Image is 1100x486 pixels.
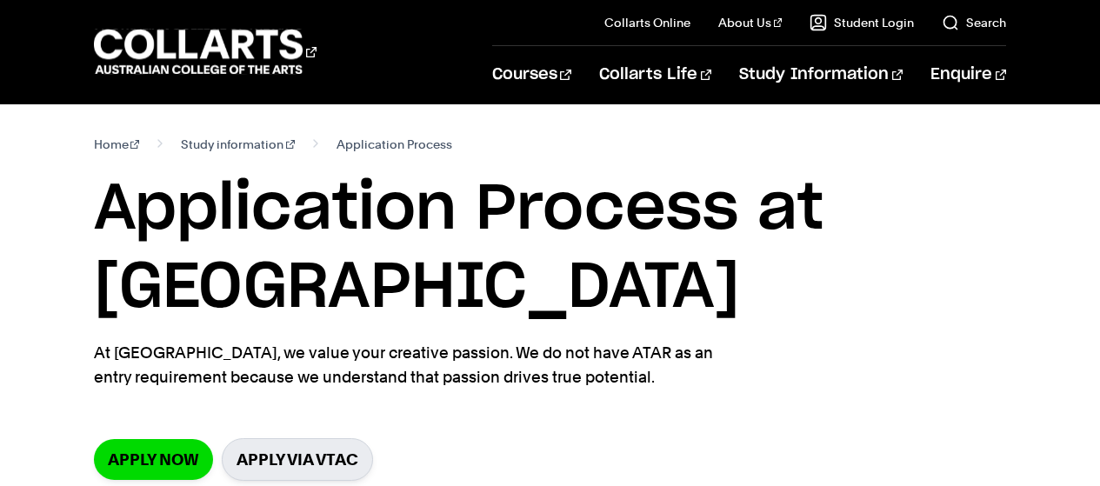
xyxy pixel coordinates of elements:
[94,27,317,77] div: Go to homepage
[930,46,1006,103] a: Enquire
[599,46,711,103] a: Collarts Life
[222,438,373,481] a: Apply via VTAC
[604,14,690,31] a: Collarts Online
[492,46,571,103] a: Courses
[94,341,729,389] p: At [GEOGRAPHIC_DATA], we value your creative passion. We do not have ATAR as an entry requirement...
[810,14,914,31] a: Student Login
[94,170,1007,327] h1: Application Process at [GEOGRAPHIC_DATA]
[94,439,213,480] a: Apply now
[739,46,903,103] a: Study Information
[718,14,783,31] a: About Us
[181,132,295,156] a: Study information
[94,132,140,156] a: Home
[337,132,452,156] span: Application Process
[942,14,1006,31] a: Search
